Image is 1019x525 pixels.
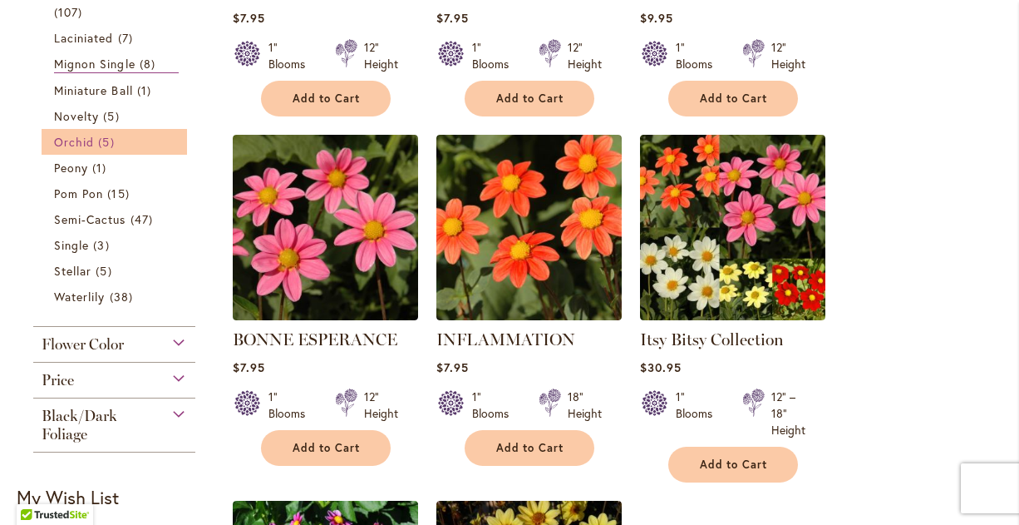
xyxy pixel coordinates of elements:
img: INFLAMMATION [436,135,622,320]
div: 1" Blooms [676,389,722,438]
a: BONNE ESPERANCE [233,308,418,324]
span: $7.95 [436,359,469,375]
span: Orchid [54,134,94,150]
span: $9.95 [640,10,673,26]
a: Itsy Bitsy Collection [640,308,825,324]
div: 1" Blooms [472,389,519,422]
span: 5 [103,107,123,125]
span: $7.95 [233,359,265,375]
a: Pom Pon 15 [54,185,179,202]
span: Stellar [54,263,91,279]
span: Miniature Ball [54,82,133,98]
span: Pom Pon [54,186,103,201]
span: Price [42,371,74,389]
button: Add to Cart [668,447,798,483]
span: Peony [54,160,88,176]
div: 1" Blooms [268,389,315,422]
span: 5 [98,133,118,151]
span: Add to Cart [293,92,361,106]
span: Add to Cart [293,441,361,455]
img: Itsy Bitsy Collection [640,135,825,320]
div: 12" – 18" Height [771,389,805,438]
div: 18" Height [568,389,602,422]
div: 1" Blooms [676,39,722,72]
a: Laciniated 7 [54,29,179,47]
span: $30.95 [640,359,682,375]
span: Semi-Cactus [54,211,126,227]
a: BONNE ESPERANCE [233,329,397,349]
span: Mignon Single [54,56,135,72]
span: Flower Color [42,335,124,354]
a: Semi-Cactus 47 [54,210,179,228]
span: Black/Dark Foliage [42,407,117,443]
div: 1" Blooms [268,39,315,72]
span: Add to Cart [496,441,564,455]
span: Waterlily [54,289,105,305]
span: $7.95 [233,10,265,26]
iframe: Launch Accessibility Center [12,466,59,513]
a: INFLAMMATION [436,308,622,324]
a: Novelty 5 [54,107,179,125]
a: Peony 1 [54,159,179,176]
a: INFLAMMATION [436,329,575,349]
span: Add to Cart [496,92,564,106]
button: Add to Cart [465,81,594,116]
a: Single 3 [54,236,179,254]
div: 12" Height [568,39,602,72]
button: Add to Cart [261,430,391,466]
span: 7 [118,29,137,47]
a: Waterlily 38 [54,288,179,305]
span: Novelty [54,108,99,124]
span: $7.95 [436,10,469,26]
button: Add to Cart [261,81,391,116]
span: 1 [137,82,155,99]
span: 5 [96,262,116,280]
span: 38 [110,288,137,305]
span: 15 [107,185,133,202]
button: Add to Cart [465,430,594,466]
div: 1" Blooms [472,39,519,72]
span: 107 [54,3,86,21]
strong: My Wish List [17,485,119,509]
span: Single [54,237,89,253]
a: Mignon Single 8 [54,55,179,73]
a: Stellar 5 [54,262,179,280]
span: 3 [93,236,113,254]
div: 12" Height [364,389,398,422]
button: Add to Cart [668,81,798,116]
div: 12" Height [771,39,805,72]
a: Orchid 5 [54,133,179,151]
span: 8 [140,55,160,72]
a: Itsy Bitsy Collection [640,329,784,349]
span: Laciniated [54,30,114,46]
span: 47 [130,210,157,228]
a: Miniature Ball 1 [54,82,179,99]
span: Add to Cart [700,92,768,106]
span: Add to Cart [700,458,768,472]
div: 12" Height [364,39,398,72]
span: 1 [92,159,111,176]
img: BONNE ESPERANCE [233,135,418,320]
